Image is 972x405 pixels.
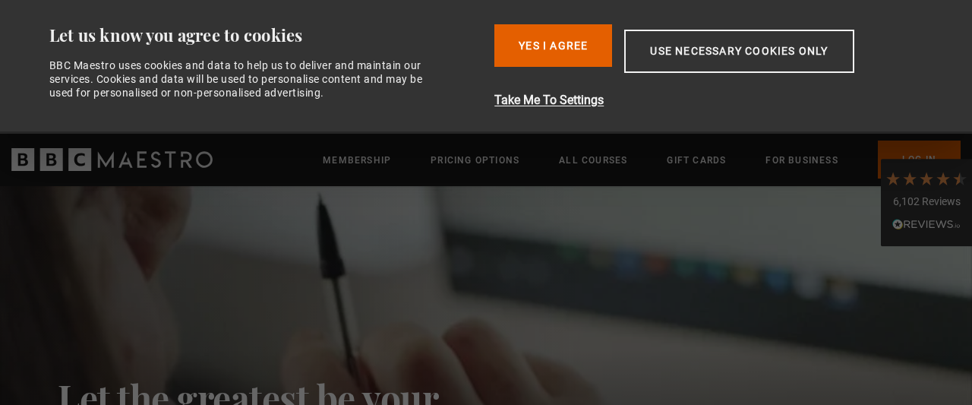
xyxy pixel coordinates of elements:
a: Log In [878,141,961,179]
img: REVIEWS.io [892,219,961,229]
a: Membership [323,153,391,168]
div: 6,102 Reviews [885,195,968,210]
div: 4.7 Stars [885,170,968,187]
button: Yes I Agree [494,24,612,67]
a: For business [765,153,838,168]
a: Gift Cards [667,153,726,168]
div: Let us know you agree to cookies [49,24,483,46]
button: Use necessary cookies only [624,30,854,73]
button: Take Me To Settings [494,91,934,109]
a: Pricing Options [431,153,519,168]
a: All Courses [559,153,627,168]
div: BBC Maestro uses cookies and data to help us to deliver and maintain our services. Cookies and da... [49,59,440,100]
div: Read All Reviews [885,217,968,235]
div: 6,102 ReviewsRead All Reviews [881,159,972,247]
svg: BBC Maestro [11,148,213,171]
nav: Primary [323,141,961,179]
